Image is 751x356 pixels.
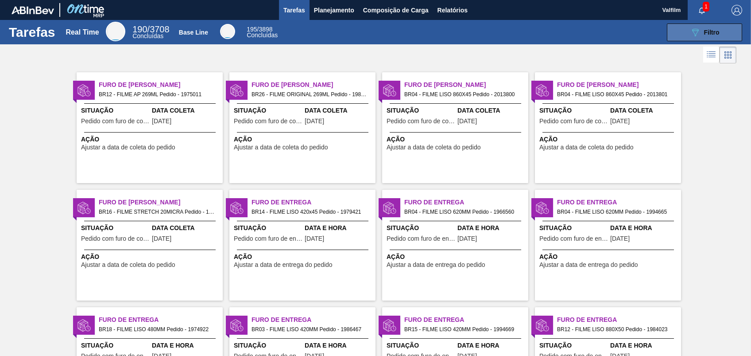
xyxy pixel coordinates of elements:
span: BR04 - FILME LISO 620MM Pedido - 1966560 [404,207,521,217]
img: status [536,84,549,97]
span: Ação [539,135,679,144]
span: 26/08/2025 [152,235,171,242]
span: BR04 - FILME LISO 860X45 Pedido - 2013801 [557,90,674,99]
div: Base Line [179,29,208,36]
img: status [230,84,244,97]
span: Furo de Entrega [252,315,375,325]
span: Situação [81,106,150,115]
span: Data Coleta [610,106,679,115]
div: Visão em Cards [720,47,736,63]
span: Situação [234,341,302,350]
span: 1 [703,2,709,12]
h1: Tarefas [9,27,55,37]
img: status [77,84,91,97]
span: BR03 - FILME LISO 420MM Pedido - 1986467 [252,325,368,334]
span: 195 [247,26,257,33]
span: Furo de Coleta [99,80,223,90]
span: Ação [81,135,221,144]
span: BR14 - FILME LISO 420x45 Pedido - 1979421 [252,207,368,217]
div: Real Time [66,28,99,36]
span: Ajustar a data de entrega do pedido [387,262,485,268]
span: Furo de Entrega [99,315,223,325]
span: Situação [387,106,455,115]
img: status [77,319,91,332]
span: BR18 - FILME LISO 480MM Pedido - 1974922 [99,325,216,334]
img: status [230,201,244,215]
img: Logout [732,5,742,16]
span: 01/09/2025 [610,118,630,125]
span: Furo de Coleta [252,80,375,90]
span: 25/08/2025 [152,118,171,125]
span: Situação [234,106,302,115]
span: BR04 - FILME LISO 620MM Pedido - 1994665 [557,207,674,217]
span: Data e Hora [610,223,679,233]
span: Pedido com furo de entrega [539,235,608,242]
span: Furo de Coleta [99,198,223,207]
span: Pedido com furo de coleta [539,118,608,125]
span: Pedido com furo de coleta [81,235,150,242]
span: Furo de Entrega [252,198,375,207]
span: Situação [539,341,608,350]
span: Ação [234,252,373,262]
span: Tarefas [283,5,305,16]
span: 29/08/2025, [305,235,324,242]
div: Real Time [106,22,125,41]
span: Data Coleta [152,223,221,233]
img: status [230,319,244,332]
span: / 3708 [132,24,169,34]
span: Ação [234,135,373,144]
span: Data e Hora [610,341,679,350]
span: Pedido com furo de entrega [387,235,455,242]
img: status [536,201,549,215]
span: Pedido com furo de coleta [81,118,150,125]
button: Notificações [688,4,716,16]
span: Ação [539,252,679,262]
span: Composição de Carga [363,5,429,16]
span: 15/08/2025 [305,118,324,125]
span: Furo de Coleta [404,80,528,90]
span: Ajustar a data de entrega do pedido [539,262,638,268]
span: Furo de Coleta [557,80,681,90]
img: status [383,84,396,97]
span: Data e Hora [152,341,221,350]
span: Ajustar a data de coleta do pedido [387,144,481,151]
span: / 3898 [247,26,272,33]
span: Situação [387,341,455,350]
span: Data Coleta [152,106,221,115]
span: Concluídas [247,31,278,39]
span: Furo de Entrega [404,198,528,207]
div: Base Line [220,24,235,39]
img: TNhmsLtSVTkK8tSr43FrP2fwEKptu5GPRR3wAAAABJRU5ErkJggg== [12,6,54,14]
span: 01/09/2025, [457,235,477,242]
span: Situação [539,106,608,115]
span: 28/08/2025, [610,235,630,242]
span: BR15 - FILME LISO 420MM Pedido - 1994669 [404,325,521,334]
span: Situação [81,223,150,233]
span: Data Coleta [305,106,373,115]
span: Data Coleta [457,106,526,115]
span: Furo de Entrega [557,198,681,207]
span: 190 [132,24,147,34]
span: BR12 - FILME LISO 880X50 Pedido - 1984023 [557,325,674,334]
span: Situação [539,223,608,233]
span: Ajustar a data de coleta do pedido [539,144,634,151]
span: Furo de Entrega [557,315,681,325]
span: Pedido com furo de entrega [234,235,302,242]
div: Visão em Lista [703,47,720,63]
span: BR04 - FILME LISO 860X45 Pedido - 2013800 [404,90,521,99]
span: Ajustar a data de coleta do pedido [234,144,328,151]
span: Ajustar a data de coleta do pedido [81,262,175,268]
span: Data e Hora [305,341,373,350]
div: Base Line [247,27,278,38]
span: Situação [387,223,455,233]
span: Data e Hora [305,223,373,233]
span: BR12 - FILME AP 269ML Pedido - 1975011 [99,90,216,99]
button: Filtro [667,23,742,41]
span: Furo de Entrega [404,315,528,325]
span: Filtro [704,29,720,36]
img: status [383,319,396,332]
div: Real Time [132,26,169,39]
img: status [536,319,549,332]
span: Situação [81,341,150,350]
span: Ação [387,135,526,144]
